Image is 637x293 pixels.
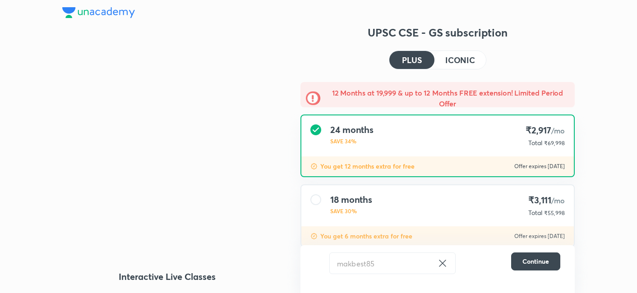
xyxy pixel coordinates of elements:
h4: ₹3,111 [525,194,565,206]
img: discount [310,233,318,240]
input: Have a referral code? [330,253,434,274]
span: Continue [522,257,549,266]
p: Total [528,208,542,217]
span: /mo [551,126,565,135]
img: discount [310,163,318,170]
button: PLUS [389,51,434,69]
h4: 18 months [330,194,372,205]
p: Offer expires [DATE] [514,233,565,240]
p: SAVE 34% [330,137,374,145]
span: /mo [551,196,565,205]
img: - [306,91,320,105]
p: Total [528,138,542,147]
img: discount [311,252,322,274]
h4: ICONIC [445,56,475,64]
p: Offer expires [DATE] [514,163,565,170]
button: ICONIC [434,51,486,69]
img: Company Logo [62,7,135,18]
h3: UPSC CSE - GS subscription [300,25,575,40]
h4: Interactive Live Classes [62,270,272,284]
h5: 12 Months at 19,999 & up to 12 Months FREE extension! Limited Period Offer [326,87,569,109]
p: You get 12 months extra for free [320,162,415,171]
h4: ₹2,917 [525,124,565,137]
span: ₹69,998 [544,140,565,146]
button: Continue [511,252,560,270]
img: yH5BAEAAAAALAAAAAABAAEAAAIBRAA7 [62,90,272,247]
span: ₹55,998 [544,210,565,216]
h4: 24 months [330,124,374,135]
p: You get 6 months extra for free [320,232,412,241]
p: SAVE 30% [330,207,372,215]
h4: PLUS [402,56,422,64]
